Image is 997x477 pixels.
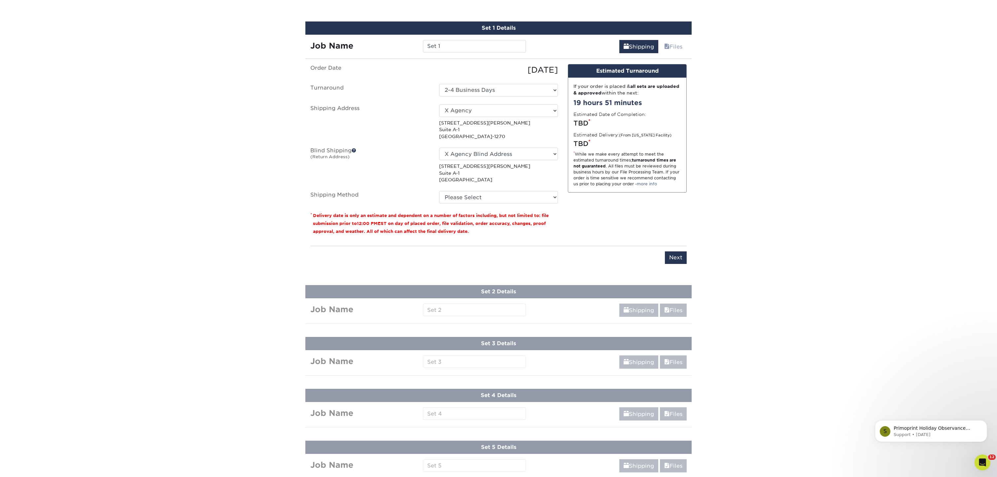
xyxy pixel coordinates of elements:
a: more info [637,181,657,186]
p: Message from Support, sent 16w ago [29,25,114,31]
div: If your order is placed & within the next: [573,83,681,96]
div: TBD [573,139,681,149]
span: shipping [624,44,629,50]
a: Shipping [619,304,658,317]
span: shipping [624,463,629,469]
div: Set 1 Details [305,21,692,35]
span: files [664,411,670,417]
iframe: Intercom live chat [975,455,990,470]
label: Order Date [305,64,434,76]
span: files [664,463,670,469]
small: Delivery date is only an estimate and dependent on a number of factors including, but not limited... [313,213,549,234]
a: Shipping [619,40,658,53]
label: Blind Shipping [305,148,434,183]
span: files [664,44,670,50]
label: Turnaround [305,84,434,96]
label: Estimated Date of Completion: [573,111,646,118]
label: Shipping Method [305,191,434,203]
strong: Job Name [310,41,353,51]
a: Files [660,304,687,317]
input: Enter a job name [423,40,526,53]
span: files [664,359,670,365]
div: While we make every attempt to meet the estimated turnaround times; . All files must be reviewed ... [573,151,681,187]
strong: turnaround times are not guaranteed [573,158,676,168]
span: Primoprint Holiday Observance Please note that our customer service department will be closed [DA... [29,19,112,103]
div: Estimated Turnaround [568,64,686,78]
a: Files [660,355,687,369]
div: TBD [573,118,681,128]
label: Shipping Address [305,104,434,140]
label: Estimated Delivery: [573,131,671,138]
p: [STREET_ADDRESS][PERSON_NAME] Suite A-1 [GEOGRAPHIC_DATA]-1270 [439,120,558,140]
a: Shipping [619,407,658,421]
span: shipping [624,411,629,417]
span: 12:00 PM [357,221,378,226]
span: 12 [988,455,996,460]
p: [STREET_ADDRESS][PERSON_NAME] Suite A-1 [GEOGRAPHIC_DATA] [439,163,558,183]
div: 19 hours 51 minutes [573,98,681,108]
small: (Return Address) [310,154,350,159]
span: shipping [624,307,629,313]
small: (From [US_STATE] Facility) [619,133,671,137]
iframe: Intercom notifications message [865,406,997,453]
a: Files [660,40,687,53]
a: Shipping [619,459,658,472]
input: Next [665,251,687,264]
a: Files [660,459,687,472]
span: files [664,307,670,313]
span: shipping [624,359,629,365]
div: [DATE] [434,64,563,76]
a: Shipping [619,355,658,369]
a: Files [660,407,687,421]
